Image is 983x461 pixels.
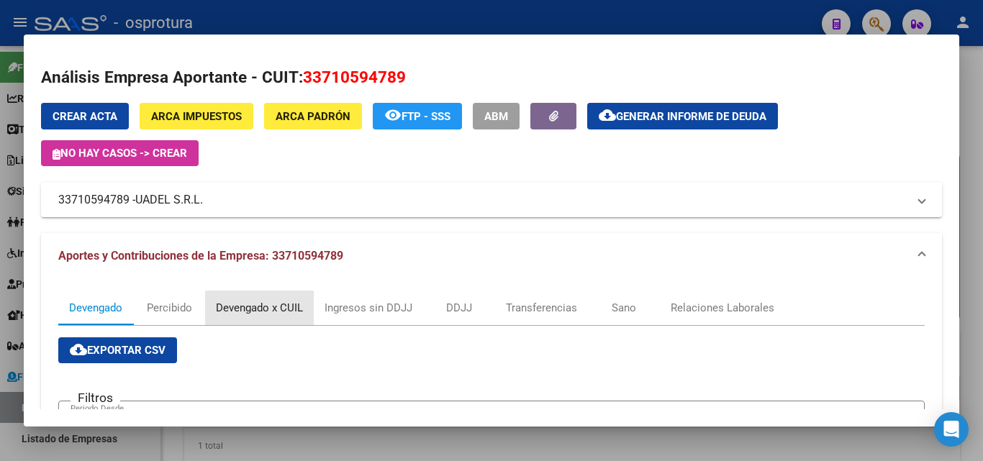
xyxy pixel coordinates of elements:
[53,147,187,160] span: No hay casos -> Crear
[70,341,87,358] mat-icon: cloud_download
[373,103,462,129] button: FTP - SSS
[53,110,117,123] span: Crear Acta
[402,110,450,123] span: FTP - SSS
[71,390,120,406] h3: Filtros
[140,103,253,129] button: ARCA Impuestos
[216,300,303,316] div: Devengado x CUIL
[446,300,472,316] div: DDJJ
[58,337,177,363] button: Exportar CSV
[384,106,402,124] mat-icon: remove_red_eye
[506,300,577,316] div: Transferencias
[41,65,942,90] h2: Análisis Empresa Aportante - CUIT:
[41,140,199,166] button: No hay casos -> Crear
[41,103,129,129] button: Crear Acta
[616,110,766,123] span: Generar informe de deuda
[934,412,969,447] div: Open Intercom Messenger
[671,300,774,316] div: Relaciones Laborales
[303,68,406,86] span: 33710594789
[58,249,343,263] span: Aportes y Contribuciones de la Empresa: 33710594789
[70,344,166,357] span: Exportar CSV
[58,191,907,209] mat-panel-title: 33710594789 -
[135,191,203,209] span: UADEL S.R.L.
[484,110,508,123] span: ABM
[276,110,350,123] span: ARCA Padrón
[587,103,778,129] button: Generar informe de deuda
[325,300,412,316] div: Ingresos sin DDJJ
[41,183,942,217] mat-expansion-panel-header: 33710594789 -UADEL S.R.L.
[473,103,520,129] button: ABM
[612,300,636,316] div: Sano
[41,233,942,279] mat-expansion-panel-header: Aportes y Contribuciones de la Empresa: 33710594789
[147,300,192,316] div: Percibido
[264,103,362,129] button: ARCA Padrón
[69,300,122,316] div: Devengado
[599,106,616,124] mat-icon: cloud_download
[151,110,242,123] span: ARCA Impuestos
